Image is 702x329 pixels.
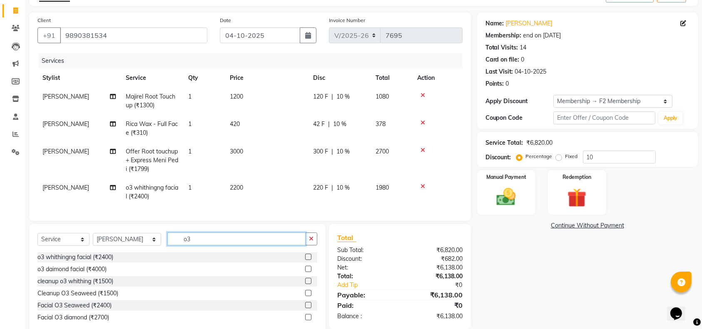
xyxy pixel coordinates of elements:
span: 300 F [313,147,328,156]
button: Apply [659,112,682,124]
div: Paid: [331,300,400,310]
div: ₹6,138.00 [400,272,468,281]
div: o3 whithingng facial (₹2400) [37,253,113,262]
span: [PERSON_NAME] [42,93,89,100]
div: Coupon Code [485,114,553,122]
div: Payable: [331,290,400,300]
span: Offer Root touchup+ Express Meni Pedi (₹1799) [126,148,178,173]
span: [PERSON_NAME] [42,184,89,191]
span: 1980 [376,184,389,191]
span: 378 [376,120,386,128]
span: 42 F [313,120,325,129]
div: ₹6,138.00 [400,263,468,272]
div: Membership: [485,31,522,40]
span: o3 whithingng facial (₹2400) [126,184,178,200]
span: Total [337,233,356,242]
span: 120 F [313,92,328,101]
span: 420 [230,120,240,128]
div: Apply Discount [485,97,553,106]
span: 1 [188,120,192,128]
span: Rica Wax - Full Face (₹310) [126,120,178,136]
span: | [331,183,333,192]
label: Percentage [526,153,553,160]
span: [PERSON_NAME] [42,148,89,155]
div: Total Visits: [485,43,518,52]
div: Total: [331,272,400,281]
div: Cleanup O3 Seaweed (₹1500) [37,289,118,298]
button: +91 [37,27,61,43]
label: Redemption [563,173,591,181]
div: ₹6,138.00 [400,312,468,321]
div: Facial O3 Seaweed (₹2400) [37,301,112,310]
div: Points: [485,79,504,88]
input: Search or Scan [167,233,306,245]
span: 10 % [336,183,350,192]
input: Enter Offer / Coupon Code [553,111,655,124]
label: Fixed [565,153,578,160]
span: 3000 [230,148,243,155]
div: Sub Total: [331,246,400,255]
div: Service Total: [485,139,523,147]
th: Total [371,69,412,87]
span: [PERSON_NAME] [42,120,89,128]
div: ₹6,820.00 [400,246,468,255]
span: 1080 [376,93,389,100]
img: _cash.svg [490,186,522,208]
span: | [331,147,333,156]
th: Qty [183,69,225,87]
label: Invoice Number [329,17,365,24]
div: 14 [520,43,527,52]
span: 1 [188,93,192,100]
div: cleanup o3 whithing (₹1500) [37,277,113,286]
span: | [331,92,333,101]
span: 1 [188,148,192,155]
a: Add Tip [331,281,411,289]
div: ₹6,138.00 [400,290,468,300]
div: Balance : [331,312,400,321]
div: ₹0 [400,300,468,310]
span: 10 % [336,147,350,156]
th: Price [225,69,308,87]
div: ₹0 [411,281,469,289]
th: Action [412,69,463,87]
div: end on [DATE] [523,31,561,40]
div: ₹6,820.00 [527,139,553,147]
div: Card on file: [485,55,520,64]
label: Manual Payment [486,173,526,181]
div: Discount: [331,255,400,263]
div: o3 daimond facial (₹4000) [37,265,107,274]
div: Net: [331,263,400,272]
div: Services [38,53,469,69]
div: 04-10-2025 [515,67,547,76]
a: [PERSON_NAME] [506,19,553,28]
label: Date [220,17,231,24]
div: Last Visit: [485,67,513,76]
th: Stylist [37,69,121,87]
label: Client [37,17,51,24]
span: 1200 [230,93,243,100]
span: 10 % [333,120,346,129]
span: | [328,120,330,129]
th: Service [121,69,183,87]
th: Disc [308,69,371,87]
span: Majirel Root Touchup (₹1300) [126,93,175,109]
div: 0 [521,55,525,64]
span: 1 [188,184,192,191]
span: 2700 [376,148,389,155]
input: Search by Name/Mobile/Email/Code [60,27,207,43]
span: 220 F [313,183,328,192]
div: 0 [506,79,509,88]
img: _gift.svg [561,186,592,210]
span: 10 % [336,92,350,101]
iframe: chat widget [667,296,694,321]
div: Name: [485,19,504,28]
span: 2200 [230,184,243,191]
div: Facial O3 diamond (₹2700) [37,313,109,322]
a: Continue Without Payment [479,221,696,230]
div: ₹682.00 [400,255,468,263]
div: Discount: [485,153,511,162]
